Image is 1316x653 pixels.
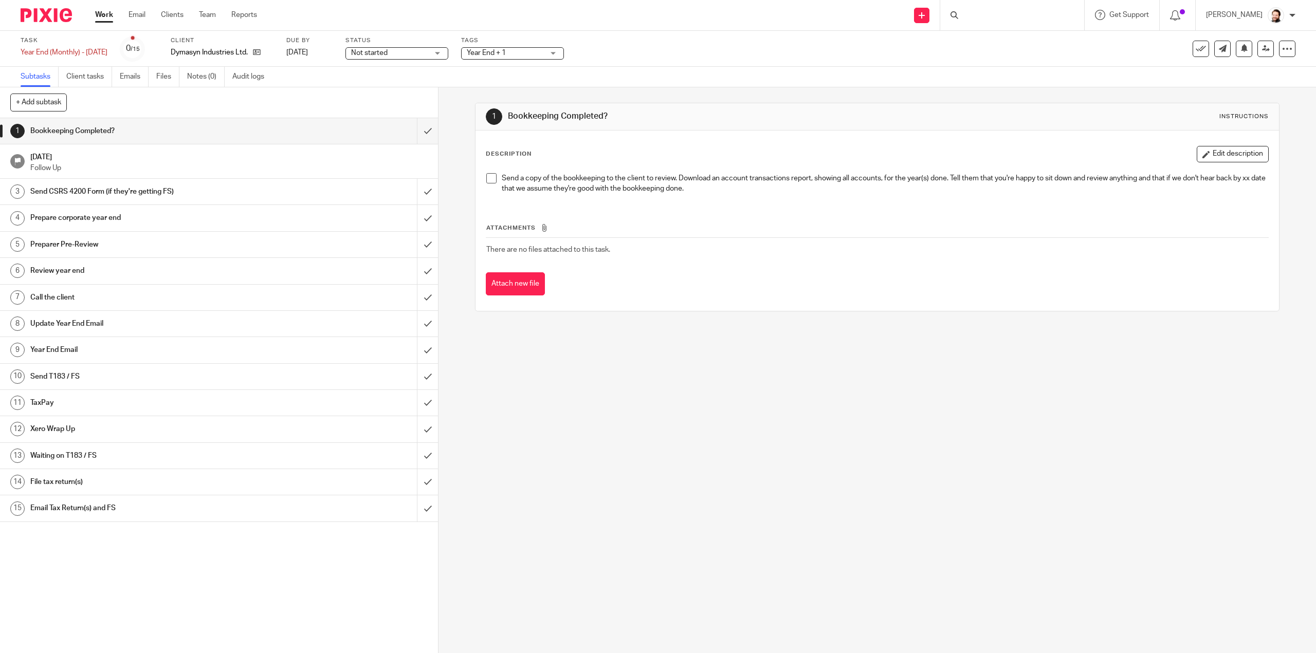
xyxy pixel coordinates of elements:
[30,263,281,278] h1: Review year end
[30,184,281,199] h1: Send CSRS 4200 Form (if they're getting FS)
[30,448,281,463] h1: Waiting on T183 / FS
[10,396,25,410] div: 11
[156,67,179,87] a: Files
[30,369,281,384] h1: Send T183 / FS
[129,10,145,20] a: Email
[486,246,610,253] span: There are no files attached to this task.
[95,10,113,20] a: Work
[171,36,273,45] label: Client
[21,8,72,22] img: Pixie
[231,10,257,20] a: Reports
[66,67,112,87] a: Client tasks
[30,474,281,490] h1: File tax return(s)
[508,111,899,122] h1: Bookkeeping Completed?
[486,225,536,231] span: Attachments
[10,264,25,278] div: 6
[10,237,25,252] div: 5
[10,501,25,516] div: 15
[502,173,1268,194] p: Send a copy of the bookkeeping to the client to review. Download an account transactions report, ...
[10,316,25,331] div: 8
[1206,10,1263,20] p: [PERSON_NAME]
[30,500,281,516] h1: Email Tax Return(s) and FS
[21,47,107,58] div: Year End (Monthly) - June 2025
[10,475,25,489] div: 14
[187,67,225,87] a: Notes (0)
[30,163,428,173] p: Follow Up
[30,316,281,331] h1: Update Year End Email
[1109,11,1149,18] span: Get Support
[30,395,281,411] h1: TaxPay
[30,342,281,358] h1: Year End Email
[286,49,308,56] span: [DATE]
[10,184,25,199] div: 3
[10,211,25,226] div: 4
[486,272,545,295] button: Attach new file
[30,150,428,162] h1: [DATE]
[10,422,25,436] div: 12
[171,47,248,58] p: Dymasyn Industries Ltd.
[10,343,25,357] div: 9
[10,369,25,384] div: 10
[286,36,333,45] label: Due by
[10,124,25,138] div: 1
[30,237,281,252] h1: Preparer Pre-Review
[120,67,149,87] a: Emails
[486,108,502,125] div: 1
[10,449,25,463] div: 13
[30,123,281,139] h1: Bookkeeping Completed?
[1219,113,1269,121] div: Instructions
[21,36,107,45] label: Task
[1268,7,1284,24] img: Jayde%20Headshot.jpg
[467,49,506,57] span: Year End + 1
[30,210,281,226] h1: Prepare corporate year end
[232,67,272,87] a: Audit logs
[10,290,25,305] div: 7
[21,47,107,58] div: Year End (Monthly) - [DATE]
[345,36,448,45] label: Status
[30,421,281,437] h1: Xero Wrap Up
[21,67,59,87] a: Subtasks
[486,150,532,158] p: Description
[199,10,216,20] a: Team
[351,49,388,57] span: Not started
[461,36,564,45] label: Tags
[30,290,281,305] h1: Call the client
[131,46,140,52] small: /15
[161,10,184,20] a: Clients
[10,94,67,111] button: + Add subtask
[1197,146,1269,162] button: Edit description
[126,43,140,54] div: 0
